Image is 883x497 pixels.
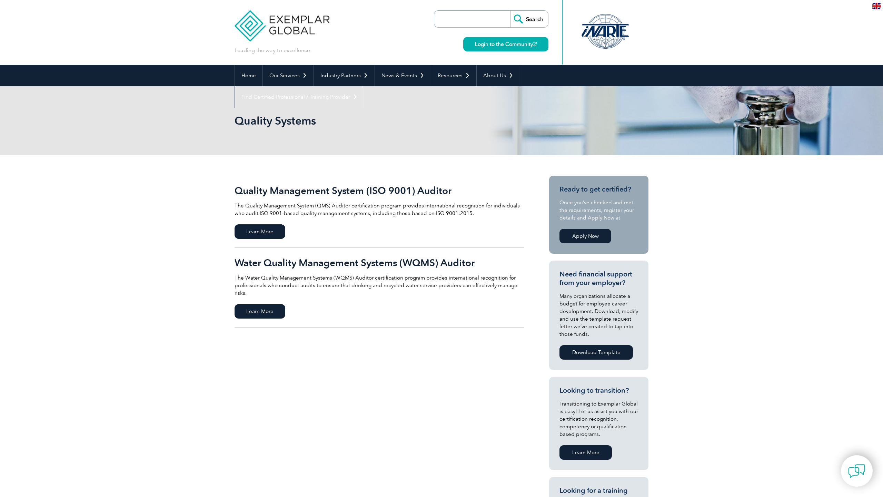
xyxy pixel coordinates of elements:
[559,445,612,460] a: Learn More
[235,47,310,54] p: Leading the way to excellence
[235,224,285,239] span: Learn More
[235,176,524,248] a: Quality Management System (ISO 9001) Auditor The Quality Management System (QMS) Auditor certific...
[235,86,364,108] a: Find Certified Professional / Training Provider
[235,185,524,196] h2: Quality Management System (ISO 9001) Auditor
[235,65,262,86] a: Home
[559,400,638,438] p: Transitioning to Exemplar Global is easy! Let us assist you with our certification recognition, c...
[235,257,524,268] h2: Water Quality Management Systems (WQMS) Auditor
[559,229,611,243] a: Apply Now
[559,386,638,395] h3: Looking to transition?
[559,270,638,287] h3: Need financial support from your employer?
[559,292,638,338] p: Many organizations allocate a budget for employee career development. Download, modify and use th...
[375,65,431,86] a: News & Events
[872,3,881,9] img: en
[848,462,865,480] img: contact-chat.png
[235,202,524,217] p: The Quality Management System (QMS) Auditor certification program provides international recognit...
[477,65,520,86] a: About Us
[510,11,548,27] input: Search
[559,345,633,360] a: Download Template
[235,114,499,127] h1: Quality Systems
[533,42,537,46] img: open_square.png
[559,185,638,194] h3: Ready to get certified?
[314,65,375,86] a: Industry Partners
[263,65,314,86] a: Our Services
[463,37,548,51] a: Login to the Community
[431,65,476,86] a: Resources
[235,248,524,328] a: Water Quality Management Systems (WQMS) Auditor The Water Quality Management Systems (WQMS) Audit...
[559,199,638,222] p: Once you’ve checked and met the requirements, register your details and Apply Now at
[235,274,524,297] p: The Water Quality Management Systems (WQMS) Auditor certification program provides international ...
[235,304,285,319] span: Learn More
